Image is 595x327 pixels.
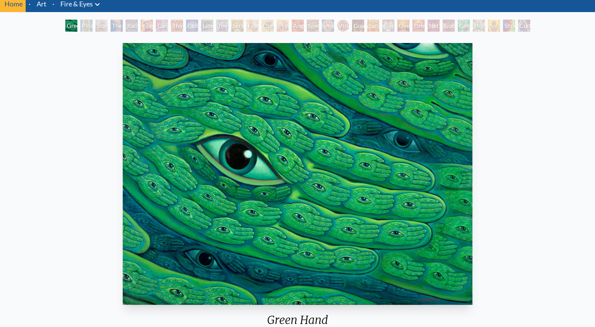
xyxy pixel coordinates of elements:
[65,20,77,32] div: Green Hand
[277,20,289,32] div: Psychomicrograph of a Fractal Paisley Cherub Feather Tip
[337,20,349,32] div: Vision Crystal Tondo
[473,20,485,32] div: Higher Vision
[367,20,379,32] div: Sunyata
[458,20,470,32] div: Cannafist
[382,20,394,32] div: Cosmic Elf
[186,20,198,32] div: Collective Vision
[111,20,123,32] div: The Torch
[123,43,472,305] img: Green-Hand-2023-Alex-Grey-watermarked.jpg
[292,20,304,32] div: Angel Skin
[518,20,530,32] div: Cuddle
[307,20,319,32] div: Spectral Lotus
[322,20,334,32] div: Vision Crystal
[141,20,153,32] div: Aperture
[201,20,213,32] div: Liberation Through Seeing
[156,20,168,32] div: Cannabis Sutra
[126,20,138,32] div: Rainbow Eye Ripple
[412,20,424,32] div: One
[397,20,409,32] div: Oversoul
[352,20,364,32] div: Guardian of Infinite Vision
[503,20,515,32] div: Shpongled
[171,20,183,32] div: Third Eye Tears of Joy
[80,20,92,32] div: Pillar of Awareness
[488,20,500,32] div: Sol Invictus
[427,20,440,32] div: Net of Being
[246,20,258,32] div: Fractal Eyes
[216,20,228,32] div: The Seer
[443,20,455,32] div: Godself
[231,20,243,32] div: Seraphic Transport Docking on the Third Eye
[261,20,274,32] div: Ophanic Eyelash
[95,20,108,32] div: Study for the Great Turn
